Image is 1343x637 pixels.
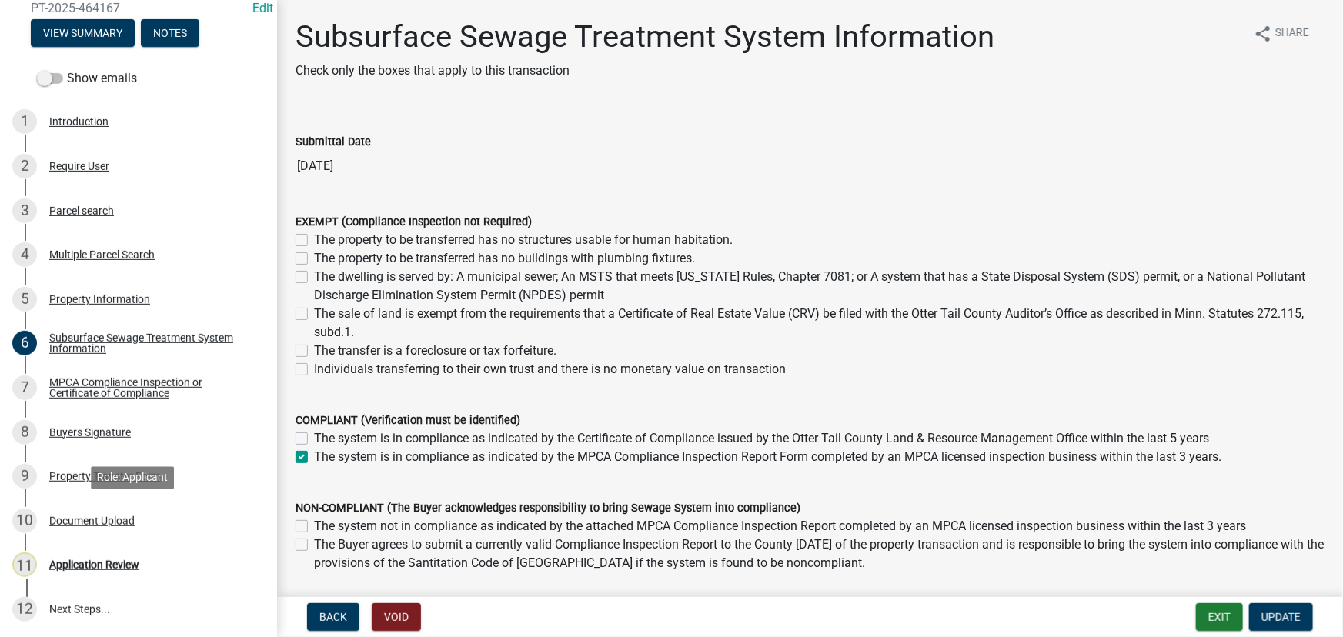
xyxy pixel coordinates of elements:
div: 1 [12,109,37,134]
div: Property Information [49,294,150,305]
label: NON-COMPLIANT (The Buyer acknowledges responsibility to bring Sewage System into compliance) [296,503,800,514]
button: Back [307,603,359,631]
button: shareShare [1241,18,1321,48]
wm-modal-confirm: Notes [141,28,199,40]
label: COMPLIANT (Verification must be identified) [296,415,520,426]
label: The sale of land is exempt from the requirements that a Certificate of Real Estate Value (CRV) be... [314,305,1325,342]
wm-modal-confirm: Summary [31,28,135,40]
div: 12 [12,597,37,622]
span: PT-2025-464167 [31,1,246,15]
label: EXEMPT (Compliance Inspection not Required) [296,217,532,228]
div: Document Upload [49,515,135,526]
wm-modal-confirm: Edit Application Number [252,1,273,15]
p: Check only the boxes that apply to this transaction [296,62,994,80]
div: Property Transfer Form [49,471,161,482]
div: 6 [12,331,37,355]
h1: Subsurface Sewage Treatment System Information [296,18,994,55]
label: The dwelling is served by: A municipal sewer; An MSTS that meets [US_STATE] Rules, Chapter 7081; ... [314,268,1325,305]
div: Buyers Signature [49,427,131,438]
label: The system not in compliance as indicated by the attached MPCA Compliance Inspection Report compl... [314,517,1246,535]
div: Subsurface Sewage Treatment System Information [49,332,252,354]
span: Back [319,611,347,623]
label: The property to be transferred has no structures usable for human habitation. [314,231,733,249]
div: 3 [12,198,37,223]
div: Introduction [49,116,109,127]
span: Share [1275,25,1309,43]
div: 2 [12,154,37,178]
div: Multiple Parcel Search [49,249,155,260]
div: 10 [12,509,37,533]
button: Exit [1196,603,1243,631]
i: share [1254,25,1272,43]
label: The transfer is a foreclosure or tax forfeiture. [314,342,556,360]
label: The system is in compliance as indicated by the MPCA Compliance Inspection Report Form completed ... [314,448,1221,466]
button: Update [1249,603,1313,631]
div: MPCA Compliance Inspection or Certificate of Compliance [49,377,252,399]
div: 4 [12,242,37,267]
span: Update [1261,611,1301,623]
div: 9 [12,464,37,489]
button: Notes [141,19,199,47]
div: 11 [12,552,37,577]
div: 7 [12,375,37,400]
div: Application Review [49,559,139,570]
label: Submittal Date [296,137,371,148]
div: Parcel search [49,205,114,216]
label: Individuals transferring to their own trust and there is no monetary value on transaction [314,360,786,379]
button: View Summary [31,19,135,47]
div: 8 [12,420,37,445]
label: The property to be transferred has no buildings with plumbing fixtures. [314,249,695,268]
a: Edit [252,1,273,15]
div: 5 [12,287,37,312]
label: The Buyer agrees to submit a currently valid Compliance Inspection Report to the County [DATE] of... [314,535,1325,572]
label: Show emails [37,69,137,88]
label: The system is in compliance as indicated by the Certificate of Compliance issued by the Otter Tai... [314,429,1209,448]
div: Role: Applicant [91,466,174,489]
button: Void [372,603,421,631]
div: Require User [49,161,109,172]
